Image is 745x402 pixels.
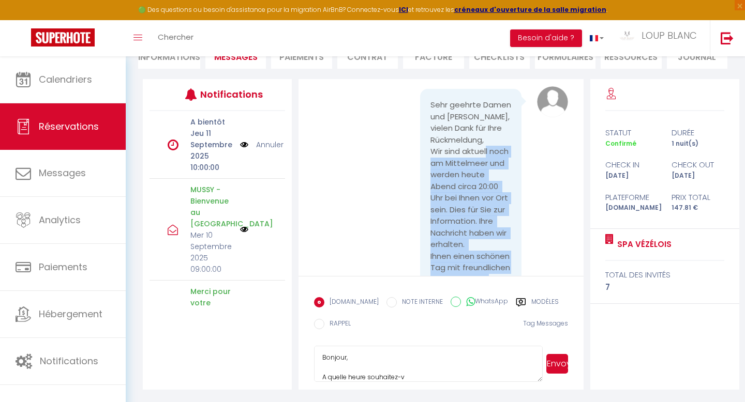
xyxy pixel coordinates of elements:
[39,307,102,320] span: Hébergement
[546,354,568,374] button: Envoyer
[665,171,731,181] div: [DATE]
[8,4,39,35] button: Ouvrir le widget de chat LiveChat
[399,5,408,14] a: ICI
[510,29,582,47] button: Besoin d'aide ?
[39,120,99,133] span: Réservations
[531,297,559,310] label: Modèles
[190,286,233,343] p: Merci pour votre réservation "Spa Vezelois"
[665,139,731,149] div: 1 nuit(s)
[190,229,233,275] p: Mer 10 Septembre 2025 09:00:00
[31,28,95,47] img: Super Booking
[599,171,665,181] div: [DATE]
[619,30,635,41] img: ...
[190,116,233,128] p: A bientôt
[523,319,568,328] span: Tag Messages
[599,191,665,204] div: Plateforme
[605,269,725,281] div: total des invités
[454,5,606,14] a: créneaux d'ouverture de la salle migration
[40,354,98,367] span: Notifications
[39,260,87,273] span: Paiements
[665,159,731,171] div: check out
[256,139,284,150] a: Annuler
[599,203,665,213] div: [DOMAIN_NAME]
[150,20,201,56] a: Chercher
[612,20,710,56] a: ... LOUP BLANC
[200,83,257,106] h3: Notifications
[642,29,697,42] span: LOUP BLANC
[39,213,81,226] span: Analytics
[324,319,351,330] label: RAPPEL
[158,32,193,42] span: Chercher
[240,225,248,234] img: NO IMAGE
[605,139,636,148] span: Confirmé
[397,297,443,308] label: NOTE INTERNE
[537,86,568,117] img: avatar.png
[324,297,379,308] label: [DOMAIN_NAME]
[39,166,86,179] span: Messages
[190,184,233,229] p: MUSSY - Bienvenue au [GEOGRAPHIC_DATA]
[461,297,508,308] label: WhatsApp
[614,238,672,251] a: Spa Vézélois
[599,159,665,171] div: check in
[190,128,233,173] p: Jeu 11 Septembre 2025 10:00:00
[430,99,511,297] pre: Sehr geehrte Damen und [PERSON_NAME], vielen Dank für Ihre Rückmeldung, Wir sind aktuell noch am ...
[665,127,731,139] div: durée
[39,73,92,86] span: Calendriers
[599,127,665,139] div: statut
[240,139,248,150] img: NO IMAGE
[605,281,725,293] div: 7
[665,203,731,213] div: 147.81 €
[721,32,734,44] img: logout
[665,191,731,204] div: Prix total
[214,51,258,63] span: Messages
